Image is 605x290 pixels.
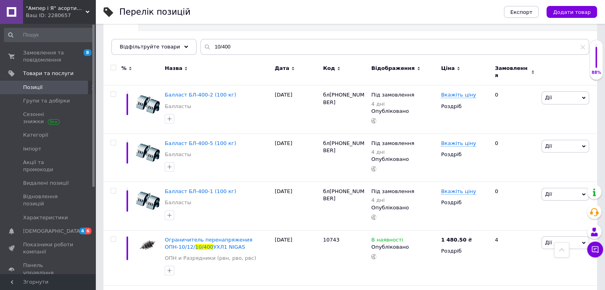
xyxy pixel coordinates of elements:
[504,6,539,18] button: Експорт
[371,188,414,197] span: Під замовлення
[23,180,69,187] span: Видалені позиції
[553,9,591,15] span: Додати товар
[510,9,533,15] span: Експорт
[165,188,236,194] a: Балласт БЛ-400-1 (100 кг)
[371,237,403,245] span: В наявності
[495,65,529,79] span: Замовлення
[371,101,414,107] div: 4 дні
[371,197,414,203] div: 4 дні
[323,140,364,153] span: бл[PHONE_NUMBER]
[441,65,455,72] span: Ціна
[111,39,153,46] span: Опубліковані
[23,262,74,276] span: Панель управління
[441,92,476,98] span: Вкажіть ціну
[165,140,236,146] a: Балласт БЛ-400-5 (100 кг)
[275,65,290,72] span: Дата
[371,92,414,100] span: Під замовлення
[23,241,74,255] span: Показники роботи компанії
[119,8,191,16] div: Перелік позицій
[200,39,589,55] input: Пошук по назві позиції, артикулу і пошуковим запитам
[371,156,437,163] div: Опубліковано
[165,199,191,206] a: Балласты
[23,131,48,139] span: Категорії
[4,28,94,42] input: Пошук
[120,44,180,50] span: Відфільтруйте товари
[545,191,552,197] span: Дії
[441,103,488,110] div: Роздріб
[165,65,182,72] span: Назва
[23,84,43,91] span: Позиції
[490,133,539,182] div: 0
[195,244,214,250] span: 10/400
[79,228,86,234] span: 4
[371,149,414,155] div: 4 дні
[135,140,161,165] img: Балласт БЛ-400-5 (100 кг)
[323,92,364,105] span: бл[PHONE_NUMBER]
[213,244,245,250] span: УХЛ1 NIGAS
[441,237,467,243] b: 1 480.50
[23,145,41,153] span: Імпорт
[371,65,414,72] span: Відображення
[84,49,91,56] span: 8
[547,6,597,18] button: Додати товар
[165,92,236,98] a: Балласт БЛ-400-2 (100 кг)
[26,12,95,19] div: Ваш ID: 2280657
[441,151,488,158] div: Роздріб
[23,193,74,207] span: Відновлення позицій
[273,133,321,182] div: [DATE]
[490,85,539,133] div: 0
[273,85,321,133] div: [DATE]
[441,140,476,147] span: Вкажіть ціну
[135,188,161,213] img: Балласт БЛ-400-1 (100 кг)
[273,182,321,230] div: [DATE]
[165,255,256,262] a: ОПН и Разрядники (рвн, рво, рвс)
[165,237,252,250] span: Ограничитель перенапряжения ОПН-10/12/
[441,236,472,244] div: ₴
[165,103,191,110] a: Балласты
[371,204,437,211] div: Опубліковано
[121,65,126,72] span: %
[587,242,603,257] button: Чат з покупцем
[323,237,339,243] span: 10743
[165,151,191,158] a: Балласты
[545,95,552,101] span: Дії
[23,111,74,125] span: Сезонні знижки
[441,247,488,255] div: Роздріб
[23,214,68,221] span: Характеристики
[323,65,335,72] span: Код
[371,108,437,115] div: Опубліковано
[441,199,488,206] div: Роздріб
[590,70,603,75] div: 88%
[85,228,91,234] span: 6
[490,182,539,230] div: 0
[323,188,364,201] span: бл[PHONE_NUMBER]
[371,140,414,149] span: Під замовлення
[165,237,252,250] a: Ограничитель перенапряжения ОПН-10/12/10/400УХЛ1 NIGAS
[23,49,74,64] span: Замовлення та повідомлення
[273,230,321,286] div: [DATE]
[23,97,70,104] span: Групи та добірки
[545,143,552,149] span: Дії
[441,188,476,195] span: Вкажіть ціну
[135,236,161,253] img: Ограничитель перенапряжения ОПН-10/12/10/400 УХЛ1 NIGAS
[490,230,539,286] div: 4
[545,240,552,246] span: Дії
[371,244,437,251] div: Опубліковано
[26,5,86,12] span: "Ампер і Я" асортимент від А до Я
[23,70,74,77] span: Товари та послуги
[135,91,161,117] img: Балласт БЛ-400-2 (100 кг)
[23,228,82,235] span: [DEMOGRAPHIC_DATA]
[23,159,74,173] span: Акції та промокоди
